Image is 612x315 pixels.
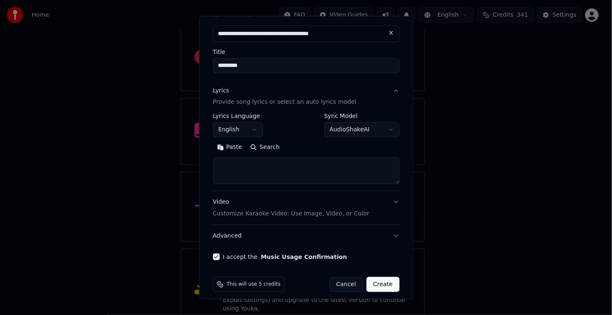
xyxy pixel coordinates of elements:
button: Create [366,277,399,292]
p: Provide song lyrics or select an auto lyrics model [213,98,356,107]
span: This will use 5 credits [227,282,281,288]
div: Lyrics [213,87,229,95]
button: Advanced [213,225,399,247]
label: Title [213,49,399,55]
label: URL [289,11,301,17]
label: Audio [223,11,240,17]
label: I accept the [223,254,347,260]
label: Lyrics Language [213,113,263,119]
div: Video [213,198,369,218]
button: Paste [213,141,246,154]
button: Search [246,141,284,154]
button: I accept the [261,254,347,260]
label: Sync Model [324,113,399,119]
button: LyricsProvide song lyrics or select an auto lyrics model [213,80,399,113]
button: VideoCustomize Karaoke Video: Use Image, Video, or Color [213,192,399,225]
button: Cancel [329,277,363,292]
label: Video [256,11,272,17]
p: Customize Karaoke Video: Use Image, Video, or Color [213,210,369,218]
div: LyricsProvide song lyrics or select an auto lyrics model [213,113,399,191]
